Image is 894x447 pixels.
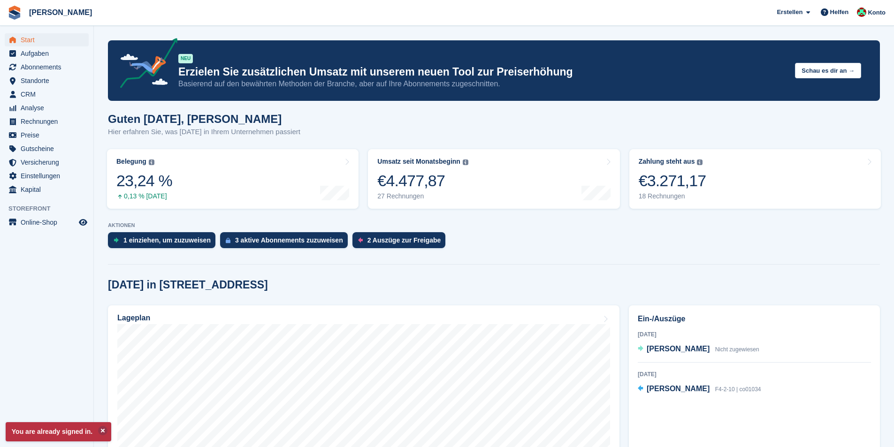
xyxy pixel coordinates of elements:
[21,216,77,229] span: Online-Shop
[647,345,710,353] span: [PERSON_NAME]
[178,54,193,63] div: NEU
[5,183,89,196] a: menu
[21,47,77,60] span: Aufgaben
[5,115,89,128] a: menu
[107,149,359,209] a: Belegung 23,24 % 0,13 % [DATE]
[25,5,96,20] a: [PERSON_NAME]
[21,74,77,87] span: Standorte
[178,79,787,89] p: Basierend auf den bewährten Methoden der Branche, aber auf Ihre Abonnements zugeschnitten.
[697,159,703,165] img: icon-info-grey-7440780725fd019a000dd9b08b2336e03edf1995a4989e88bcd33f0948082b44.svg
[638,343,759,356] a: [PERSON_NAME] Nicht zugewiesen
[108,279,268,291] h2: [DATE] in [STREET_ADDRESS]
[5,88,89,101] a: menu
[639,192,706,200] div: 18 Rechnungen
[108,127,300,137] p: Hier erfahren Sie, was [DATE] in Ihrem Unternehmen passiert
[149,159,154,165] img: icon-info-grey-7440780725fd019a000dd9b08b2336e03edf1995a4989e88bcd33f0948082b44.svg
[868,8,886,17] span: Konto
[108,222,880,228] p: AKTIONEN
[5,169,89,182] a: menu
[116,158,146,166] div: Belegung
[377,171,468,190] div: €4.477,87
[220,232,352,253] a: 3 aktive Abonnements zuzuweisen
[5,129,89,142] a: menu
[77,217,89,228] a: Vorschau-Shop
[5,156,89,169] a: menu
[123,236,211,244] div: 1 einziehen, um zuzuweisen
[116,171,172,190] div: 23,24 %
[8,204,93,213] span: Storefront
[5,74,89,87] a: menu
[108,232,220,253] a: 1 einziehen, um zuzuweisen
[21,142,77,155] span: Gutscheine
[5,47,89,60] a: menu
[21,61,77,74] span: Abonnements
[830,8,849,17] span: Helfen
[377,192,468,200] div: 27 Rechnungen
[114,237,119,243] img: move_ins_to_allocate_icon-fdf77a2bb77ea45bf5b3d319d69a93e2d87916cf1d5bf7949dd705db3b84f3ca.svg
[795,63,861,78] button: Schau es dir an →
[5,142,89,155] a: menu
[368,149,619,209] a: Umsatz seit Monatsbeginn €4.477,87 27 Rechnungen
[367,236,441,244] div: 2 Auszüge zur Freigabe
[21,156,77,169] span: Versicherung
[21,169,77,182] span: Einstellungen
[108,113,300,125] h1: Guten [DATE], [PERSON_NAME]
[21,88,77,101] span: CRM
[377,158,460,166] div: Umsatz seit Monatsbeginn
[358,237,363,243] img: move_outs_to_deallocate_icon-f764333ba52eb49d3ac5e1228854f67142a1ed5810a6f6cc68b1a99e826820c5.svg
[112,38,178,91] img: price-adjustments-announcement-icon-8257ccfd72463d97f412b2fc003d46551f7dbcb40ab6d574587a9cd5c0d94...
[21,183,77,196] span: Kapital
[5,33,89,46] a: menu
[116,192,172,200] div: 0,13 % [DATE]
[639,171,706,190] div: €3.271,17
[178,65,787,79] p: Erzielen Sie zusätzlichen Umsatz mit unserem neuen Tool zur Preiserhöhung
[857,8,866,17] img: Maximilian Friedl
[639,158,695,166] div: Zahlung steht aus
[5,216,89,229] a: Speisekarte
[647,385,710,393] span: [PERSON_NAME]
[5,101,89,114] a: menu
[638,313,871,325] h2: Ein-/Auszüge
[21,101,77,114] span: Analyse
[629,149,881,209] a: Zahlung steht aus €3.271,17 18 Rechnungen
[21,129,77,142] span: Preise
[117,314,150,322] h2: Lageplan
[777,8,802,17] span: Erstellen
[638,383,761,395] a: [PERSON_NAME] F4-2-10 | co01034
[638,330,871,339] div: [DATE]
[352,232,451,253] a: 2 Auszüge zur Freigabe
[21,115,77,128] span: Rechnungen
[638,370,871,379] div: [DATE]
[715,346,759,353] span: Nicht zugewiesen
[235,236,343,244] div: 3 aktive Abonnements zuzuweisen
[715,386,761,393] span: F4-2-10 | co01034
[21,33,77,46] span: Start
[226,237,230,243] img: active_subscription_to_allocate_icon-d502201f5373d7db506a760aba3b589e785aa758c864c3986d89f69b8ff3...
[463,159,468,165] img: icon-info-grey-7440780725fd019a000dd9b08b2336e03edf1995a4989e88bcd33f0948082b44.svg
[8,6,22,20] img: stora-icon-8386f47178a22dfd0bd8f6a31ec36ba5ce8667c1dd55bd0f319d3a0aa187defe.svg
[5,61,89,74] a: menu
[6,422,111,441] p: You are already signed in.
